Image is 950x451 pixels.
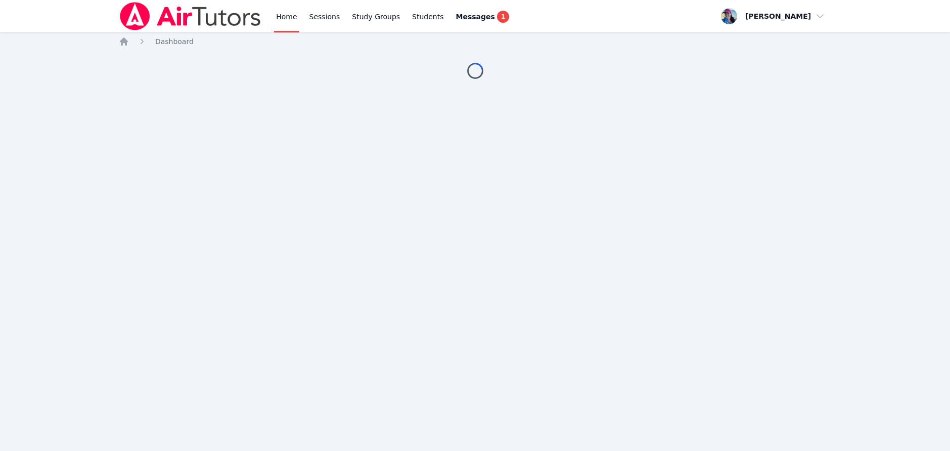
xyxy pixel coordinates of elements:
[119,2,262,30] img: Air Tutors
[456,12,495,22] span: Messages
[155,36,194,47] a: Dashboard
[155,37,194,46] span: Dashboard
[119,36,831,47] nav: Breadcrumb
[497,11,509,23] span: 1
